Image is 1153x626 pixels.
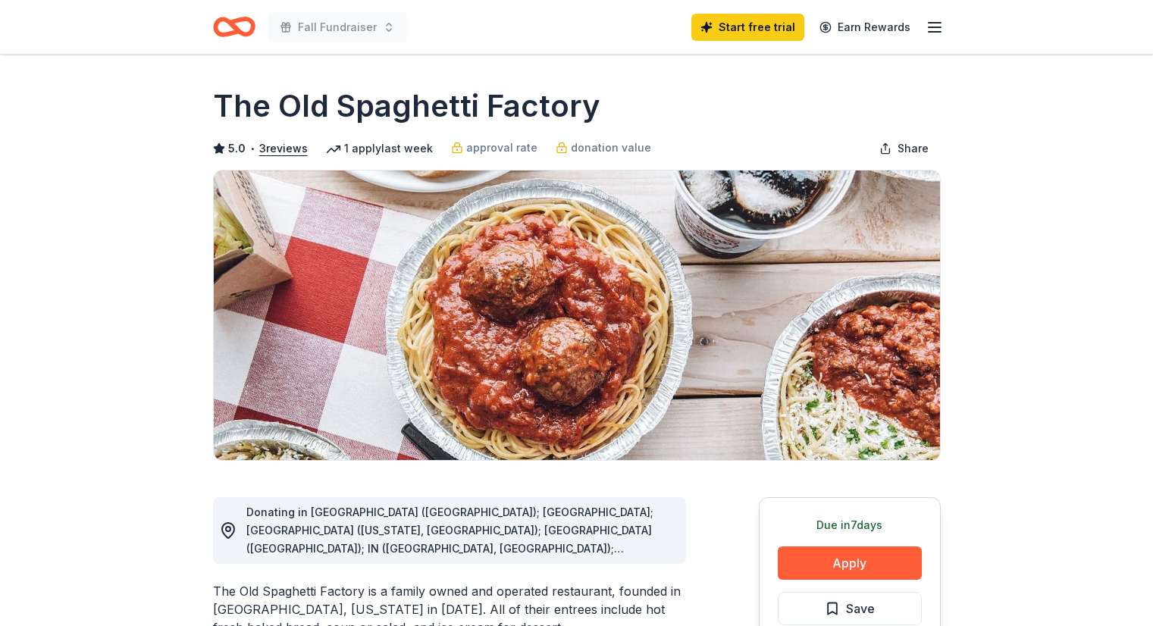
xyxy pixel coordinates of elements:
button: Save [778,592,922,625]
button: 3reviews [259,139,308,158]
span: Share [898,139,929,158]
button: Fall Fundraiser [268,12,407,42]
a: donation value [556,139,651,157]
button: Apply [778,546,922,580]
span: 5.0 [228,139,246,158]
button: Share [867,133,941,164]
span: approval rate [466,139,537,157]
a: Start free trial [691,14,804,41]
a: Earn Rewards [810,14,920,41]
span: Save [846,599,875,618]
a: Home [213,9,255,45]
span: • [249,142,255,155]
span: donation value [571,139,651,157]
img: Image for The Old Spaghetti Factory [214,171,940,460]
div: 1 apply last week [326,139,433,158]
a: approval rate [451,139,537,157]
span: Fall Fundraiser [298,18,377,36]
div: Due in 7 days [778,516,922,534]
h1: The Old Spaghetti Factory [213,85,600,127]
